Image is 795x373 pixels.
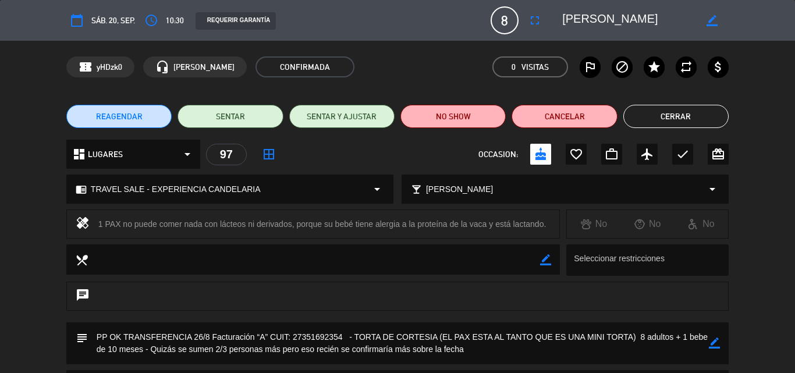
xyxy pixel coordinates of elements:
span: [PERSON_NAME] [173,61,235,74]
i: local_dining [75,253,88,266]
span: REAGENDAR [96,111,143,123]
button: calendar_today [66,10,87,31]
button: Cerrar [623,105,729,128]
i: arrow_drop_down [180,147,194,161]
button: fullscreen [524,10,545,31]
i: fullscreen [528,13,542,27]
i: calendar_today [70,13,84,27]
button: access_time [141,10,162,31]
i: chat [76,288,90,304]
div: No [567,216,620,232]
i: border_color [707,15,718,26]
i: border_color [709,338,720,349]
button: Cancelar [512,105,617,128]
span: 0 [512,61,516,74]
i: headset_mic [155,60,169,74]
button: SENTAR Y AJUSTAR [289,105,395,128]
i: arrow_drop_down [705,182,719,196]
span: sáb. 20, sep. [91,14,135,27]
i: airplanemode_active [640,147,654,161]
span: yHDzk0 [97,61,122,74]
i: outlined_flag [583,60,597,74]
i: border_all [262,147,276,161]
i: access_time [144,13,158,27]
i: block [615,60,629,74]
i: arrow_drop_down [370,182,384,196]
i: work_outline [605,147,619,161]
div: No [621,216,675,232]
button: SENTAR [178,105,283,128]
div: REQUERIR GARANTÍA [196,12,276,30]
span: 8 [491,6,519,34]
span: TRAVEL SALE - EXPERIENCIA CANDELARIA [91,183,261,196]
i: attach_money [711,60,725,74]
span: [PERSON_NAME] [426,183,493,196]
i: healing [76,216,90,232]
em: Visitas [521,61,549,74]
i: dashboard [72,147,86,161]
i: subject [75,331,88,344]
span: CONFIRMADA [255,56,354,77]
i: card_giftcard [711,147,725,161]
span: confirmation_number [79,60,93,74]
span: 10:30 [166,14,184,27]
i: cake [534,147,548,161]
i: local_bar [411,184,422,195]
span: OCCASION: [478,148,518,161]
i: repeat [679,60,693,74]
i: chrome_reader_mode [76,184,87,195]
button: REAGENDAR [66,105,172,128]
i: star [647,60,661,74]
div: 1 PAX no puede comer nada con lácteos ni derivados, porque su bebé tiene alergia a la proteína de... [98,216,551,232]
div: No [675,216,728,232]
button: NO SHOW [400,105,506,128]
div: 97 [206,144,247,165]
i: border_color [540,254,551,265]
span: LUGARES [88,148,123,161]
i: favorite_border [569,147,583,161]
i: check [676,147,690,161]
